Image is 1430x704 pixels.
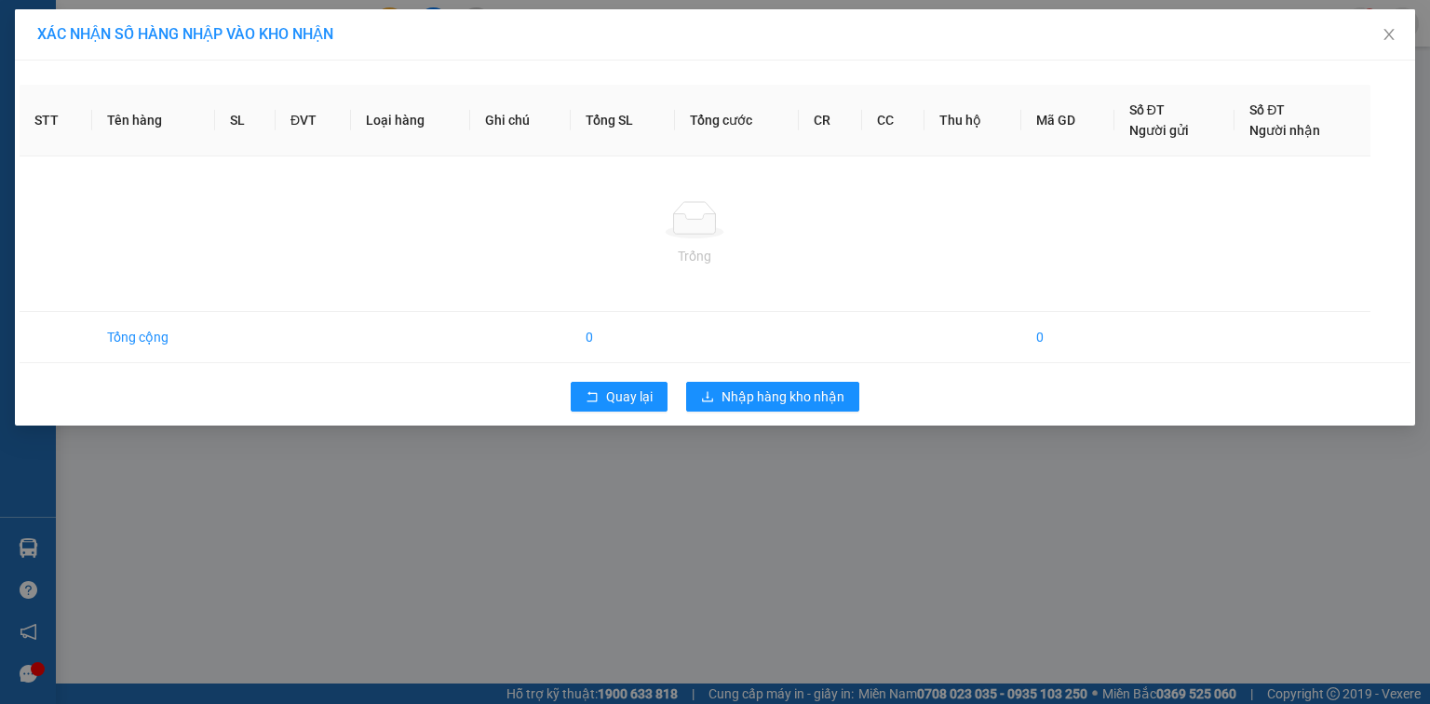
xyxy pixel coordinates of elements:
[1382,27,1396,42] span: close
[9,77,32,169] img: logo
[1363,9,1415,61] button: Close
[675,85,799,156] th: Tổng cước
[862,85,924,156] th: CC
[701,390,714,405] span: download
[351,85,470,156] th: Loại hàng
[1021,312,1114,363] td: 0
[1249,102,1285,117] span: Số ĐT
[1249,123,1320,138] span: Người nhận
[37,25,333,43] span: XÁC NHẬN SỐ HÀNG NHẬP VÀO KHO NHẬN
[215,85,276,156] th: SL
[799,85,861,156] th: CR
[34,246,1356,266] div: Trống
[1129,102,1165,117] span: Số ĐT
[571,382,668,412] button: rollbackQuay lại
[58,136,152,176] strong: PHIẾU GỬI HÀNG
[686,382,859,412] button: downloadNhập hàng kho nhận
[571,312,675,363] td: 0
[1129,123,1189,138] span: Người gửi
[20,85,92,156] th: STT
[924,85,1021,156] th: Thu hộ
[1021,85,1114,156] th: Mã GD
[571,85,675,156] th: Tổng SL
[722,386,844,407] span: Nhập hàng kho nhận
[92,312,215,363] td: Tổng cộng
[470,85,571,156] th: Ghi chú
[35,62,169,111] span: 42 [PERSON_NAME] - Vinh - [GEOGRAPHIC_DATA]
[586,390,599,405] span: rollback
[276,85,351,156] th: ĐVT
[92,85,215,156] th: Tên hàng
[47,19,164,59] strong: HÃNG XE HẢI HOÀNG GIA
[606,386,653,407] span: Quay lại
